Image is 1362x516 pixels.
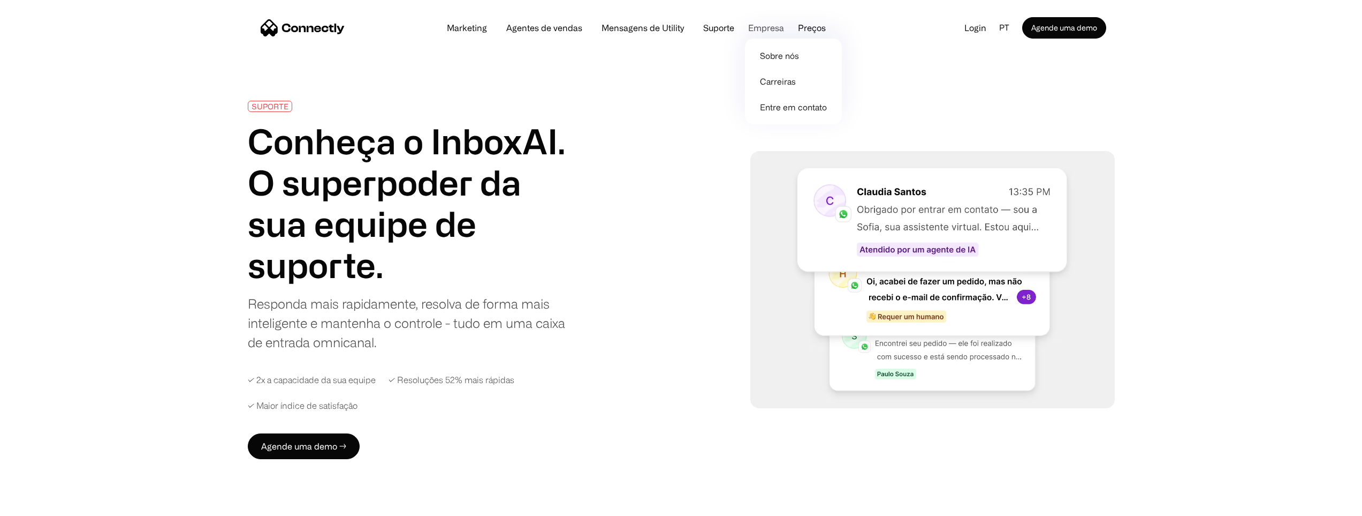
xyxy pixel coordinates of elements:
[261,20,345,36] a: home
[498,24,591,32] a: Agentes de vendas
[248,294,573,352] div: Responda mais rapidamente, resolva de forma mais inteligente e mantenha o controle - tudo em uma ...
[956,20,995,36] a: Login
[593,24,693,32] a: Mensagens de Utility
[789,24,834,32] a: Preços
[999,20,1009,36] div: pt
[745,20,787,35] div: Empresa
[248,373,376,386] div: ✓ 2x a capacidade da sua equipe
[995,20,1022,36] div: pt
[248,433,360,459] a: Agende uma demo →
[248,121,573,285] h1: Conheça o InboxAI. O superpoder da sua equipe de suporte.
[749,69,838,94] a: Carreiras
[749,43,838,69] a: Sobre nós
[695,24,743,32] a: Suporte
[748,20,784,35] div: Empresa
[1022,17,1106,39] a: Agende uma demo
[749,94,838,120] a: Entre em contato
[21,497,64,512] ul: Language list
[248,399,357,412] div: ✓ Maior índice de satisfação
[252,102,288,110] div: SUPORTE
[438,24,496,32] a: Marketing
[11,496,64,512] aside: Language selected: Português (Brasil)
[389,373,514,386] div: ✓ Resoluções 52% mais rápidas
[745,35,842,124] nav: Empresa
